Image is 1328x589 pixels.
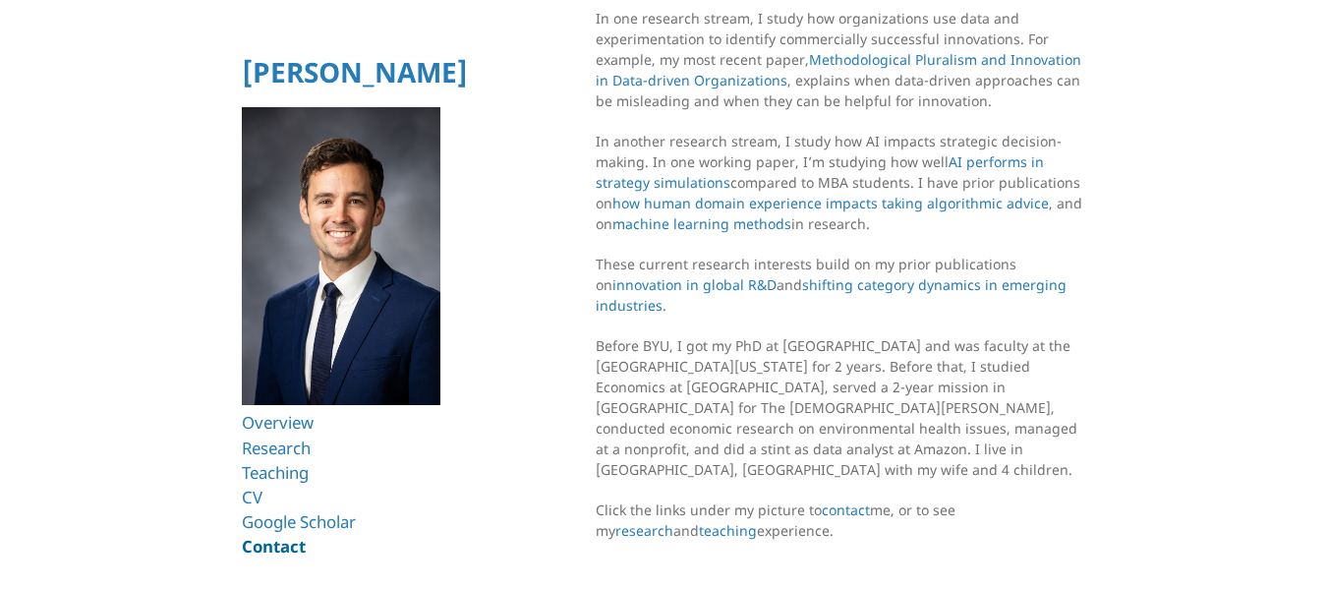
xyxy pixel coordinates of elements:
[596,254,1087,316] p: These current research interests build on my prior publications on and .
[822,501,870,519] a: contact
[596,275,1067,315] a: shifting category dynamics in emerging industries
[596,500,1087,541] p: Click the links under my picture to me, or to see my and experience.
[596,8,1087,111] p: In one research stream, I study how organizations use data and experimentation to identify commer...
[242,107,441,406] img: Ryan T Allen HBS
[242,411,314,434] a: Overview
[242,461,309,484] a: Teaching
[242,437,311,459] a: Research
[242,510,356,533] a: Google Scholar
[596,335,1087,480] p: Before BYU, I got my PhD at [GEOGRAPHIC_DATA] and was faculty at the [GEOGRAPHIC_DATA][US_STATE] ...
[612,275,777,294] a: innovation in global R&D
[242,486,262,508] a: CV
[596,152,1044,192] a: AI performs in strategy simulations
[699,521,757,540] a: teaching
[596,50,1081,89] a: Methodological Pluralism and Innovation in Data-driven Organizations
[242,53,468,90] a: [PERSON_NAME]
[242,535,306,558] a: Contact
[596,131,1087,234] p: In another research stream, I study how AI impacts strategic decision-making. In one working pape...
[612,214,791,233] a: machine learning methods
[615,521,673,540] a: research
[612,194,1049,212] a: how human domain experience impacts taking algorithmic advice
